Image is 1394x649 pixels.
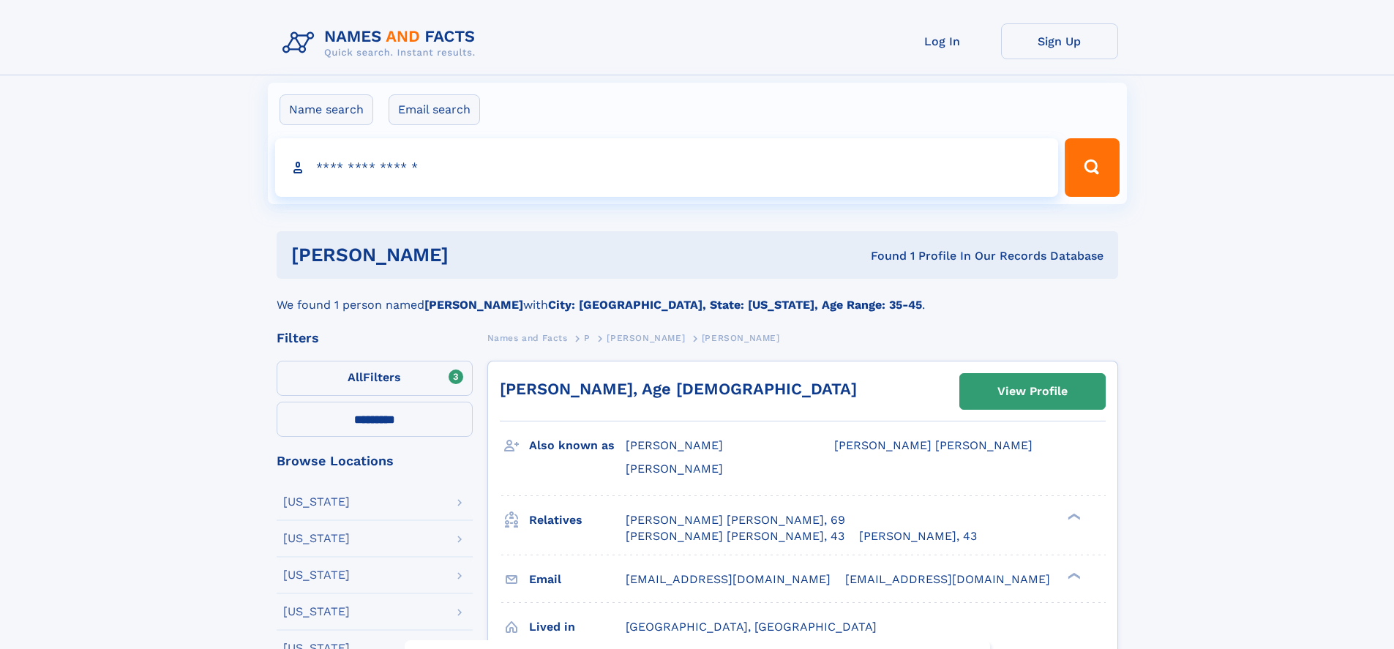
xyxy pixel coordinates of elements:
a: [PERSON_NAME] [PERSON_NAME], 69 [626,512,845,528]
a: Log In [884,23,1001,59]
h3: Lived in [529,615,626,639]
span: [PERSON_NAME] [626,462,723,476]
h3: Email [529,567,626,592]
div: View Profile [997,375,1068,408]
label: Filters [277,361,473,396]
span: [PERSON_NAME] [702,333,780,343]
div: Browse Locations [277,454,473,468]
div: [US_STATE] [283,569,350,581]
span: [EMAIL_ADDRESS][DOMAIN_NAME] [626,572,831,586]
h1: [PERSON_NAME] [291,246,660,264]
span: [PERSON_NAME] [626,438,723,452]
a: [PERSON_NAME], 43 [859,528,977,544]
span: [GEOGRAPHIC_DATA], [GEOGRAPHIC_DATA] [626,620,877,634]
a: View Profile [960,374,1105,409]
a: Names and Facts [487,329,568,347]
h3: Relatives [529,508,626,533]
span: [PERSON_NAME] [607,333,685,343]
div: Filters [277,331,473,345]
span: [EMAIL_ADDRESS][DOMAIN_NAME] [845,572,1050,586]
div: [US_STATE] [283,606,350,618]
div: We found 1 person named with . [277,279,1118,314]
span: [PERSON_NAME] [PERSON_NAME] [834,438,1033,452]
b: City: [GEOGRAPHIC_DATA], State: [US_STATE], Age Range: 35-45 [548,298,922,312]
div: ❯ [1064,571,1082,580]
span: All [348,370,363,384]
label: Name search [280,94,373,125]
a: [PERSON_NAME] [PERSON_NAME], 43 [626,528,844,544]
div: Found 1 Profile In Our Records Database [659,248,1103,264]
button: Search Button [1065,138,1119,197]
input: search input [275,138,1059,197]
div: [US_STATE] [283,533,350,544]
label: Email search [389,94,480,125]
span: P [584,333,591,343]
div: [US_STATE] [283,496,350,508]
img: Logo Names and Facts [277,23,487,63]
a: [PERSON_NAME] [607,329,685,347]
a: [PERSON_NAME], Age [DEMOGRAPHIC_DATA] [500,380,857,398]
b: [PERSON_NAME] [424,298,523,312]
a: P [584,329,591,347]
a: Sign Up [1001,23,1118,59]
h3: Also known as [529,433,626,458]
div: ❯ [1064,511,1082,521]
